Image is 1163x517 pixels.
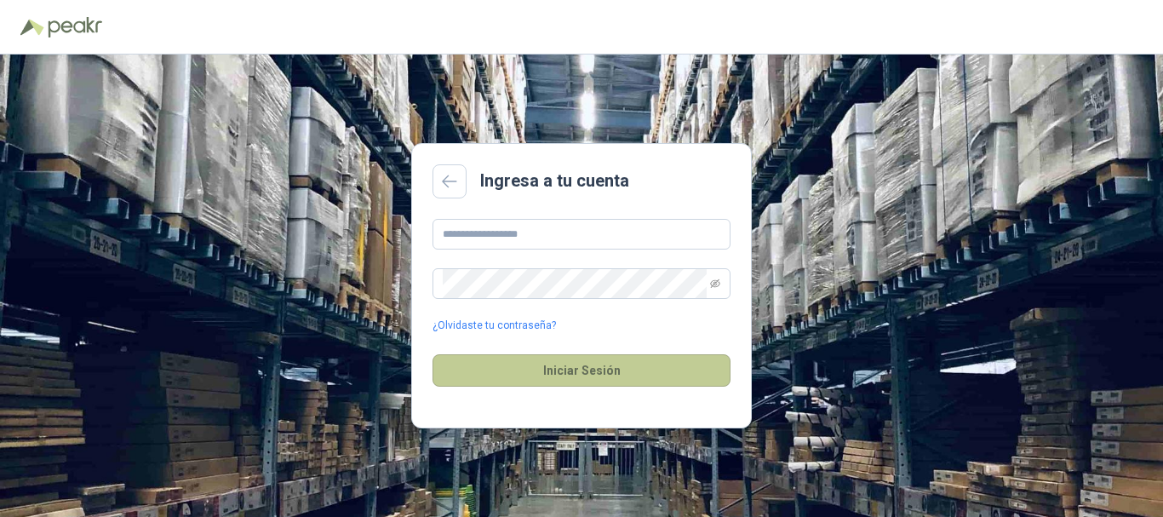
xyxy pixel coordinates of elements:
a: ¿Olvidaste tu contraseña? [433,318,556,334]
img: Logo [20,19,44,36]
img: Peakr [48,17,102,37]
button: Iniciar Sesión [433,354,730,387]
h2: Ingresa a tu cuenta [480,168,629,194]
span: eye-invisible [710,279,720,289]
